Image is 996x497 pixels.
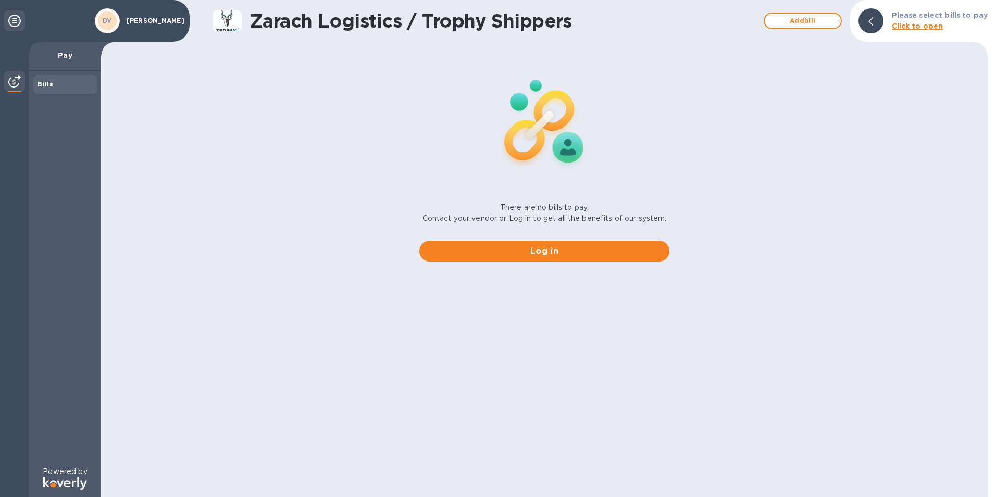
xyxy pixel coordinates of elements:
[38,80,53,88] b: Bills
[773,15,832,27] span: Add bill
[428,245,661,257] span: Log in
[38,50,93,60] p: Pay
[419,241,669,262] button: Log in
[764,13,842,29] button: Addbill
[892,22,943,30] b: Click to open
[43,477,87,490] img: Logo
[892,11,988,19] b: Please select bills to pay
[103,17,112,24] b: DV
[43,466,87,477] p: Powered by
[127,17,179,24] p: [PERSON_NAME]
[422,202,667,224] p: There are no bills to pay. Contact your vendor or Log in to get all the benefits of our system.
[250,10,758,32] h1: Zarach Logistics / Trophy Shippers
